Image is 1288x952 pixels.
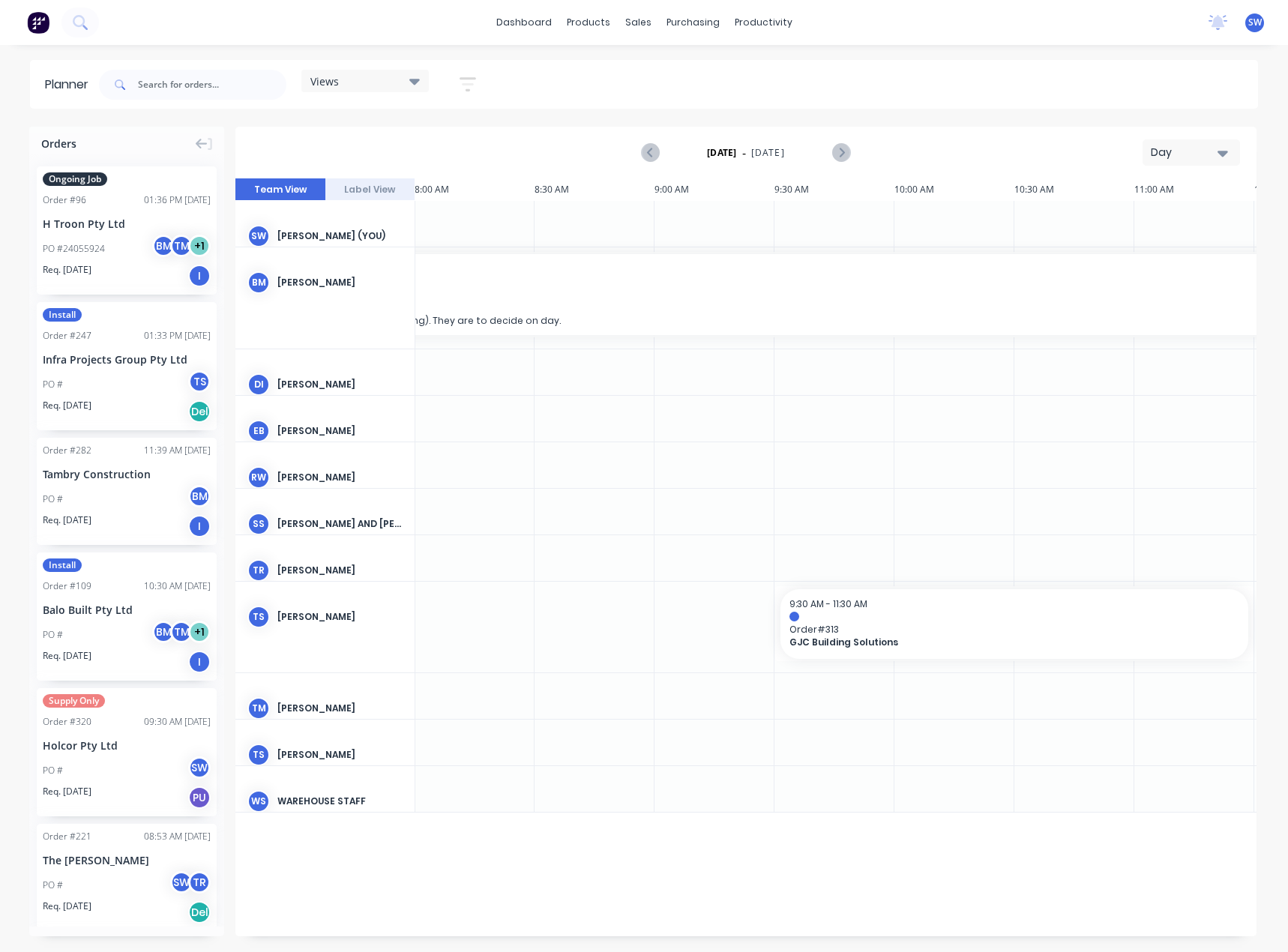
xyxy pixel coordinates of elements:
span: Orders [41,136,76,151]
div: TM [247,697,270,720]
div: TR [247,559,270,582]
div: Day [1151,145,1220,160]
div: [PERSON_NAME] [277,702,403,715]
div: + 1 [188,235,211,257]
div: [PERSON_NAME] [277,424,403,438]
div: PO #24055924 [43,242,105,256]
div: 11:39 AM [DATE] [144,444,211,457]
div: RW [247,466,270,489]
div: [PERSON_NAME] [277,610,403,624]
div: PU [188,786,211,809]
div: Balo Built Pty Ltd [43,602,211,618]
div: productivity [727,11,800,34]
span: Install [43,308,82,322]
div: [PERSON_NAME] [277,564,403,577]
div: Holcor Pty Ltd [43,738,211,753]
span: 9:30 AM - 11:30 AM [789,597,867,610]
div: SW [188,756,211,779]
div: PO # [43,764,63,777]
button: Label View [325,178,415,201]
div: [PERSON_NAME] [277,471,403,484]
span: GJC Building Solutions [789,636,1194,648]
div: TM [170,235,193,257]
span: Req. [DATE] [43,649,91,663]
div: Infra Projects Group Pty Ltd [43,352,211,367]
div: 11:00 AM [1134,178,1254,201]
div: [PERSON_NAME] and [PERSON_NAME] [277,517,403,531]
div: TS [247,606,270,628]
span: Req. [DATE] [43,513,91,527]
div: 9:30 AM [774,178,894,201]
span: Req. [DATE] [43,900,91,913]
div: Planner [45,76,96,94]
div: Order # 109 [43,579,91,593]
div: SW [247,225,270,247]
div: 01:33 PM [DATE] [144,329,211,343]
div: 8:00 AM [415,178,535,201]
div: BM [247,271,270,294]
div: [PERSON_NAME] (You) [277,229,403,243]
div: TR [188,871,211,894]
div: [PERSON_NAME] [277,276,403,289]
input: Search for orders... [138,70,286,100]
div: I [188,651,211,673]
div: Order # 96 [43,193,86,207]
span: Req. [DATE] [43,399,91,412]
div: BM [152,235,175,257]
div: H Troon Pty Ltd [43,216,211,232]
div: Order # 221 [43,830,91,843]
div: Warehouse Staff [277,795,403,808]
div: Order # 247 [43,329,91,343]
div: Del [188,400,211,423]
div: Del [188,901,211,924]
div: 09:30 AM [DATE] [144,715,211,729]
div: Order # 282 [43,444,91,457]
span: [DATE] [751,146,785,160]
button: Next page [832,143,849,162]
div: PO # [43,628,63,642]
div: Order # 320 [43,715,91,729]
button: Team View [235,178,325,201]
div: 8:30 AM [535,178,654,201]
div: sales [618,11,659,34]
span: Supply Only [43,694,105,708]
div: 9:00 AM [654,178,774,201]
div: DI [247,373,270,396]
div: BM [152,621,175,643]
div: [PERSON_NAME] [277,748,403,762]
div: 10:30 AM [DATE] [144,579,211,593]
div: EB [247,420,270,442]
span: Req. [DATE] [43,263,91,277]
div: TM [170,621,193,643]
span: Views [310,73,339,89]
div: TS [188,370,211,393]
div: 01:36 PM [DATE] [144,193,211,207]
div: I [188,515,211,537]
div: WS [247,790,270,813]
a: dashboard [489,11,559,34]
div: SW [170,871,193,894]
div: + 1 [188,621,211,643]
div: PO # [43,378,63,391]
div: SS [247,513,270,535]
div: TS [247,744,270,766]
button: Previous page [643,143,660,162]
div: 10:00 AM [894,178,1014,201]
div: 08:53 AM [DATE] [144,830,211,843]
div: products [559,11,618,34]
div: [PERSON_NAME] [277,378,403,391]
span: - [742,144,746,162]
strong: [DATE] [707,146,737,160]
div: PO # [43,879,63,892]
button: Day [1143,139,1240,166]
span: Install [43,558,82,572]
div: BM [188,485,211,507]
div: purchasing [659,11,727,34]
div: 10:30 AM [1014,178,1134,201]
div: PO # [43,492,63,506]
span: Req. [DATE] [43,785,91,798]
div: I [188,265,211,287]
span: Order # 313 [789,624,1239,635]
div: The [PERSON_NAME] [43,852,211,868]
span: Ongoing Job [43,172,107,186]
